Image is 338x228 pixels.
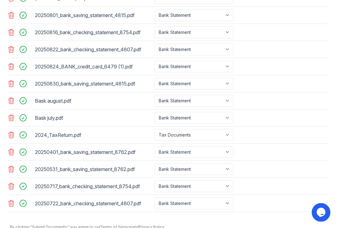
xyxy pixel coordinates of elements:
[35,130,152,140] div: 2024_TaxReturn.pdf
[35,10,152,20] div: 20250801_bank_saving_statement_4815.pdf
[312,203,332,222] iframe: chat widget
[35,181,152,191] div: 20250717_bank_checking_statement_8754.pdf
[35,44,152,54] div: 20250822_bank_checking_statement_4807.pdf
[35,198,152,208] div: 20250722_bank_checking_statement_4807.pdf
[35,164,152,174] div: 20250531_bank_saving_statement_8762.pdf
[35,27,152,37] div: 20250816_bank_checking_statement_8754.pdf
[35,96,152,106] div: Bask august.pdf
[35,113,152,123] div: Bask july.pdf
[35,62,152,72] div: 20250824_BANK_credit_card_6479 (1).pdf
[35,147,152,157] div: 20250401_bank_saving_statement_8762.pdf
[35,79,152,89] div: 20250830_bank_saving_statement_4815.pdf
